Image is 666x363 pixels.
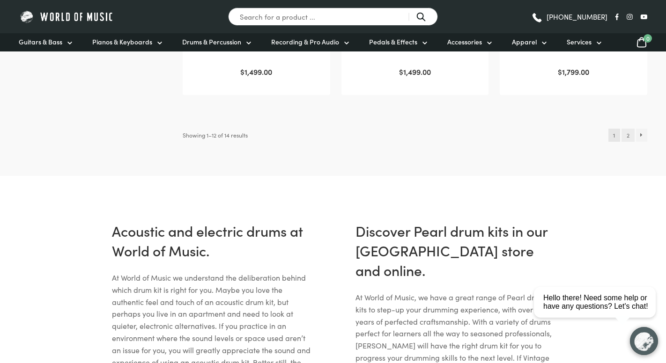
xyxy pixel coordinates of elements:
[355,221,554,280] h2: Discover Pearl drum kits in our [GEOGRAPHIC_DATA] store and online.
[447,37,482,47] span: Accessories
[19,9,115,24] img: World of Music
[547,13,607,20] span: [PHONE_NUMBER]
[622,129,634,142] a: Page 2
[369,37,417,47] span: Pedals & Effects
[182,37,241,47] span: Drums & Percussion
[240,66,272,77] bdi: 1,499.00
[636,129,648,142] a: →
[530,260,666,363] iframe: Chat with our support team
[608,129,620,142] span: Page 1
[183,129,248,142] p: Showing 1–12 of 14 results
[271,37,339,47] span: Recording & Pro Audio
[399,66,431,77] bdi: 1,499.00
[531,10,607,24] a: [PHONE_NUMBER]
[608,129,647,142] nav: Product Pagination
[558,66,589,77] bdi: 1,799.00
[512,37,537,47] span: Apparel
[240,66,244,77] span: $
[112,221,311,260] h2: Acoustic and electric drums at World of Music.
[567,37,592,47] span: Services
[228,7,438,26] input: Search for a product ...
[558,66,562,77] span: $
[19,37,62,47] span: Guitars & Bass
[644,34,652,43] span: 0
[92,37,152,47] span: Pianos & Keyboards
[399,66,403,77] span: $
